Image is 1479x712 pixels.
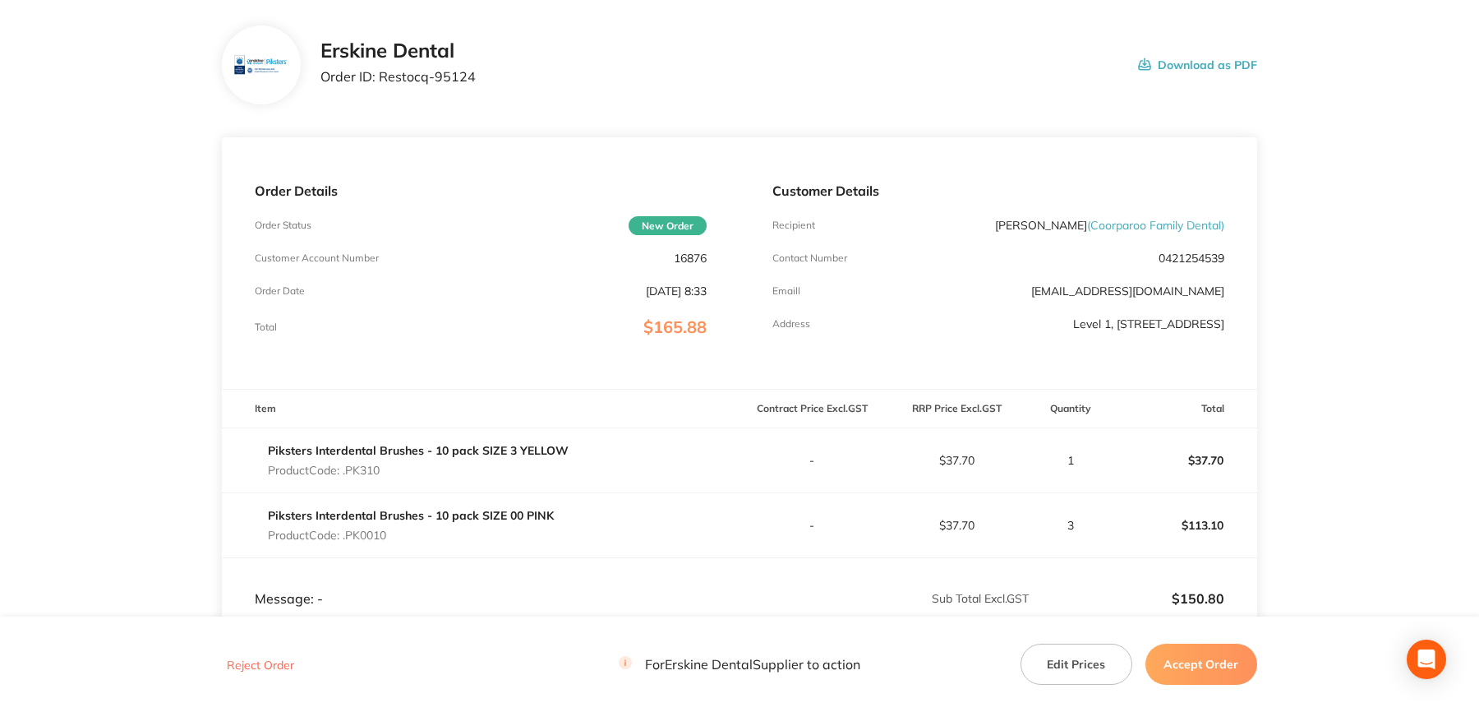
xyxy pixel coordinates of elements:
p: 3 [1030,519,1112,532]
span: New Order [629,216,707,235]
p: Recipient [772,220,815,231]
p: $37.70 [885,519,1028,532]
p: $113.10 [1113,506,1256,545]
p: Order Status [255,220,311,231]
button: Accept Order [1145,644,1257,685]
p: Customer Details [772,183,1224,198]
a: Piksters Interdental Brushes - 10 pack SIZE 3 YELLOW [268,443,569,458]
th: Item [222,390,739,428]
p: $150.80 [1030,591,1224,606]
p: For Erskine Dental Supplier to action [619,657,860,673]
p: [PERSON_NAME] [995,219,1224,232]
p: $37.70 [885,454,1028,467]
th: RRP Price Excl. GST [884,390,1029,428]
p: $37.70 [1113,441,1256,480]
p: Contact Number [772,252,847,264]
div: Open Intercom Messenger [1407,640,1446,679]
p: Product Code: .PK310 [268,464,569,477]
button: Edit Prices [1021,644,1132,685]
th: Quantity [1030,390,1113,428]
a: [EMAIL_ADDRESS][DOMAIN_NAME] [1031,284,1224,298]
span: $165.88 [643,317,707,337]
button: Download as PDF [1138,39,1257,90]
p: - [740,454,883,467]
p: Total [255,321,277,333]
p: Product Code: .PK0010 [268,529,554,542]
p: Customer Account Number [255,252,379,264]
p: Level 1, [STREET_ADDRESS] [1073,317,1224,331]
span: ( Coorparoo Family Dental ) [1087,218,1224,233]
p: 1 [1030,454,1112,467]
button: Reject Order [222,658,299,673]
p: 0421254539 [1159,252,1224,265]
p: Emaill [772,285,800,297]
p: - [740,519,883,532]
h2: Erskine Dental [320,39,476,62]
td: Message: - [222,558,739,608]
th: Contract Price Excl. GST [739,390,884,428]
p: Order ID: Restocq- 95124 [320,69,476,84]
p: [DATE] 8:33 [646,284,707,298]
th: Total [1113,390,1257,428]
p: 16876 [674,252,707,265]
p: Order Date [255,285,305,297]
p: Order Details [255,183,707,198]
a: Piksters Interdental Brushes - 10 pack SIZE 00 PINK [268,508,554,523]
p: Address [772,318,810,330]
p: Sub Total Excl. GST [740,592,1029,605]
img: bnV5aml6aA [234,39,288,92]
